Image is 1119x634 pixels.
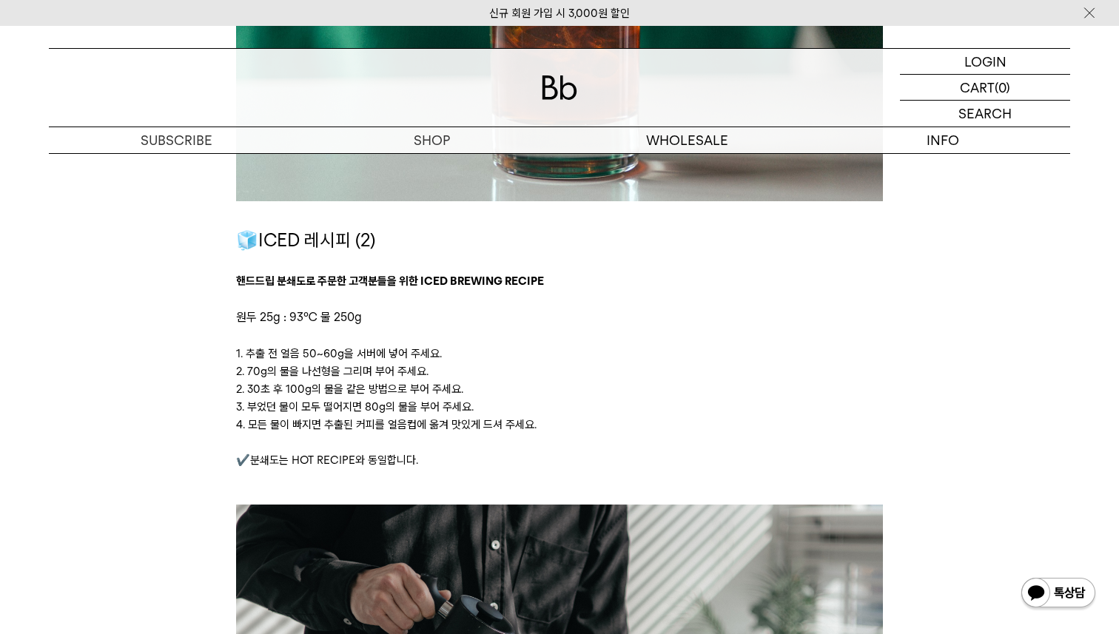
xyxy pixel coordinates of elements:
p: WHOLESALE [559,127,815,153]
p: INFO [815,127,1070,153]
p: LOGIN [964,49,1007,74]
p: 3. 부었던 물이 모두 떨어지면 80g의 물을 부어 주세요. [236,398,882,416]
p: CART [960,75,995,100]
a: LOGIN [900,49,1070,75]
p: 2. 30초 후 100g의 물을 같은 방법으로 부어 주세요. [236,380,882,398]
p: SEARCH [958,101,1012,127]
span: 원두 25g : 93℃ 물 250g [236,310,362,324]
p: 4. 모든 물이 빠지면 추출된 커피를 얼음컵에 옮겨 맛있게 드셔 주세요. ✔️분쇄도는 HOT RECIPE와 동일합니다. [236,416,882,469]
a: SUBSCRIBE [49,127,304,153]
a: CART (0) [900,75,1070,101]
p: 2. 70g의 물을 나선형을 그리며 부어 주세요. [236,362,882,380]
p: 1. 추출 전 얼음 50~60g을 서버에 넣어 주세요. [236,345,882,362]
span: 🧊ICED 레시피 (2) [236,229,375,251]
a: 신규 회원 가입 시 3,000원 할인 [489,7,630,20]
img: 로고 [542,75,577,100]
img: 카카오톡 채널 1:1 채팅 버튼 [1020,576,1097,612]
a: SHOP [304,127,559,153]
p: (0) [995,75,1010,100]
b: 핸드드립 분쇄도로 주문한 고객분들을 위한 ICED BREWING RECIPE [236,274,544,288]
